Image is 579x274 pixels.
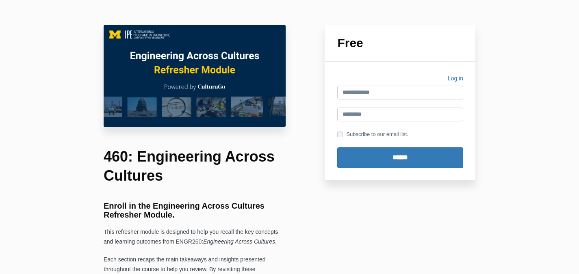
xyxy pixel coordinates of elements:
[337,37,463,49] h1: Free
[337,130,408,139] label: Subscribe to our email list.
[104,25,286,127] img: c0f10fc-c575-6ff0-c716-7a6e5a06d1b5_EAC_460_Main_Image.png
[104,256,265,272] span: Each section recaps the main takeaways and insights presented throughout
[337,132,343,137] input: Subscribe to our email list.
[448,74,463,86] a: Log in
[104,201,286,219] h3: Enroll in the Engineering Across Cultures Refresher Module.
[203,238,275,245] span: Engineering Across Cultures
[275,238,277,245] span: .
[104,147,286,186] h1: 460: Engineering Across Cultures
[104,229,278,245] span: This refresher module is designed to help you recall the key concepts and learning outcomes from ...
